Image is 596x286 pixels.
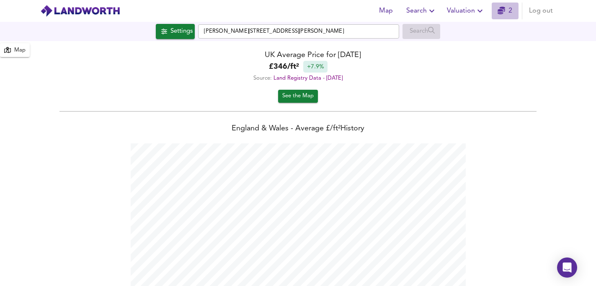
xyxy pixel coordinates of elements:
div: Map [14,46,26,55]
span: See the Map [282,91,314,101]
button: Valuation [444,3,488,19]
div: Enable a Source before running a Search [402,24,441,39]
a: Land Registry Data - [DATE] [273,75,343,81]
button: Map [373,3,400,19]
input: Enter a location... [198,24,399,39]
button: 2 [492,3,519,19]
span: Log out [529,5,553,17]
img: logo [40,5,120,17]
button: Search [403,3,440,19]
div: Click to configure Search Settings [156,24,195,39]
div: +7.9% [303,61,328,73]
div: Settings [170,26,193,37]
button: Settings [156,24,195,39]
span: Search [406,5,437,17]
span: Valuation [447,5,485,17]
b: £ 346 / ft² [269,61,299,73]
a: 2 [498,5,512,17]
div: Open Intercom Messenger [557,257,577,278]
button: Log out [526,3,556,19]
button: See the Map [278,90,318,103]
span: Map [376,5,396,17]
